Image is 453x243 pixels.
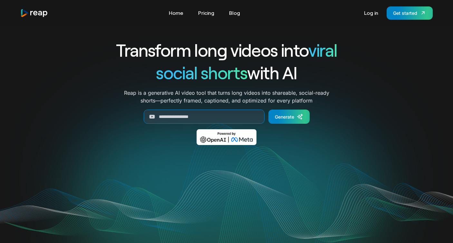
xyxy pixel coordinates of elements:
[387,6,433,20] a: Get started
[166,8,187,18] a: Home
[308,39,337,60] span: viral
[92,61,361,84] h1: with AI
[393,10,417,16] div: Get started
[195,8,217,18] a: Pricing
[275,113,294,120] div: Generate
[92,110,361,124] form: Generate Form
[268,110,310,124] a: Generate
[361,8,381,18] a: Log in
[156,62,247,83] span: social shorts
[124,89,329,104] p: Reap is a generative AI video tool that turns long videos into shareable, social-ready shorts—per...
[197,129,257,145] img: Powered by OpenAI & Meta
[20,9,48,17] a: home
[226,8,243,18] a: Blog
[92,39,361,61] h1: Transform long videos into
